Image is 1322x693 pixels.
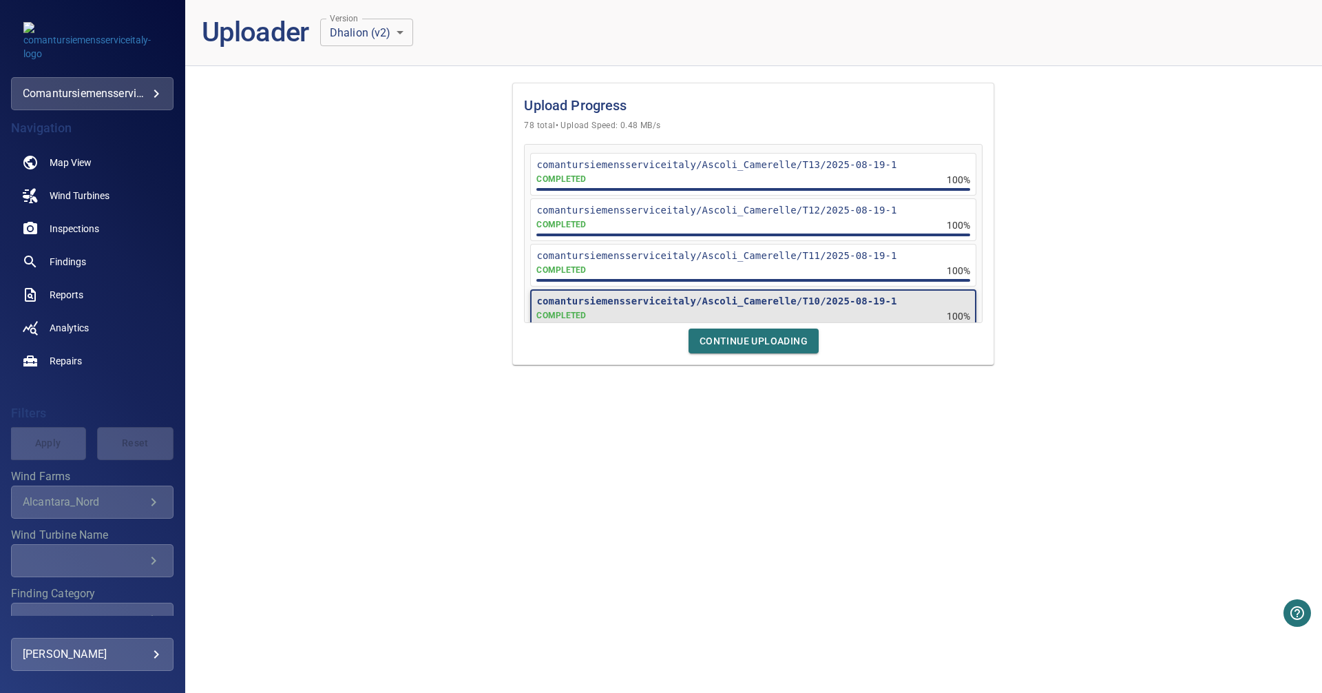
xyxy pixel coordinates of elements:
[536,294,970,308] p: comantursiemensserviceitaly/Ascoli_Camerelle/T10/2025-08-19-1
[536,249,970,262] p: comantursiemensserviceitaly/Ascoli_Camerelle/T11/2025-08-19-1
[536,158,970,172] p: comantursiemensserviceitaly/Ascoli_Camerelle/T13/2025-08-19-1
[536,174,586,185] p: COMPLETED
[689,329,819,354] button: Continue Uploading
[11,77,174,110] div: comantursiemensserviceitaly
[947,309,971,323] p: 100%
[11,146,174,179] a: map noActive
[11,588,174,599] label: Finding Category
[700,333,808,350] span: Continue Uploading
[23,83,162,105] div: comantursiemensserviceitaly
[11,544,174,577] div: Wind Turbine Name
[50,255,86,269] span: Findings
[202,17,309,49] h1: Uploader
[536,219,586,231] div: All files for this inspection have been successfully uploaded.
[11,212,174,245] a: inspections noActive
[11,603,174,636] div: Finding Category
[11,486,174,519] div: Wind Farms
[536,310,586,322] div: All files for this inspection have been successfully uploaded.
[11,121,174,135] h4: Navigation
[536,310,586,322] p: COMPLETED
[947,173,971,187] p: 100%
[50,222,99,236] span: Inspections
[11,245,174,278] a: findings noActive
[320,19,413,46] div: Dhalion (v2)
[536,265,586,276] p: COMPLETED
[536,219,586,231] p: COMPLETED
[947,264,971,278] p: 100%
[50,156,92,169] span: Map View
[11,344,174,377] a: repairs noActive
[23,495,145,508] div: Alcantara_Nord
[536,265,586,276] div: All files for this inspection have been successfully uploaded.
[947,218,971,232] p: 100%
[11,530,174,541] label: Wind Turbine Name
[50,354,82,368] span: Repairs
[524,119,983,133] span: 78 total • Upload Speed: 0.48 MB/s
[524,94,983,116] h1: Upload Progress
[50,288,83,302] span: Reports
[11,406,174,420] h4: Filters
[23,22,161,61] img: comantursiemensserviceitaly-logo
[11,179,174,212] a: windturbines noActive
[50,321,89,335] span: Analytics
[11,311,174,344] a: analytics noActive
[11,471,174,482] label: Wind Farms
[536,174,586,185] div: All files for this inspection have been successfully uploaded.
[23,643,162,665] div: [PERSON_NAME]
[536,203,970,217] p: comantursiemensserviceitaly/Ascoli_Camerelle/T12/2025-08-19-1
[50,189,109,203] span: Wind Turbines
[11,278,174,311] a: reports noActive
